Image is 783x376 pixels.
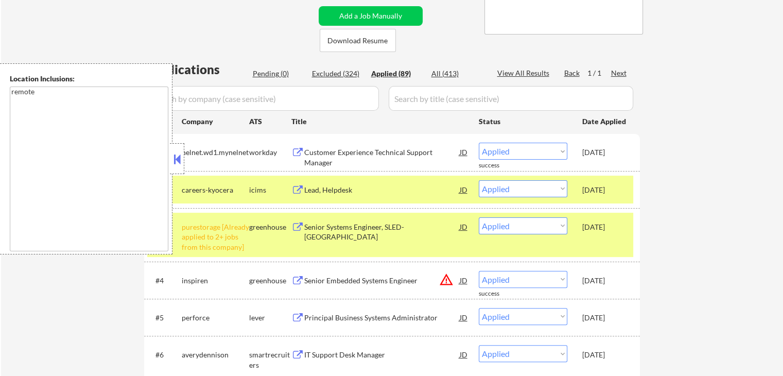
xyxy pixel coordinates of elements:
div: [DATE] [582,222,628,232]
div: [DATE] [582,185,628,195]
div: #6 [155,350,173,360]
div: JD [459,345,469,364]
button: Add a Job Manually [319,6,423,26]
div: 1 / 1 [587,68,611,78]
div: JD [459,180,469,199]
div: icims [249,185,291,195]
div: Title [291,116,469,127]
input: Search by company (case sensitive) [147,86,379,111]
div: greenhouse [249,276,291,286]
div: Excluded (324) [312,69,363,79]
input: Search by title (case sensitive) [389,86,633,111]
div: Company [182,116,249,127]
div: Principal Business Systems Administrator [304,313,460,323]
div: Back [564,68,581,78]
div: Date Applied [582,116,628,127]
div: Location Inclusions: [10,74,168,84]
div: Status [479,112,567,130]
div: Customer Experience Technical Support Manager [304,147,460,167]
div: smartrecruiters [249,350,291,370]
div: success [479,161,520,170]
div: View All Results [497,68,552,78]
div: JD [459,143,469,161]
div: [DATE] [582,276,628,286]
div: inspiren [182,276,249,286]
div: averydennison [182,350,249,360]
div: Applied (89) [371,69,423,79]
div: greenhouse [249,222,291,232]
div: Senior Embedded Systems Engineer [304,276,460,286]
div: #4 [155,276,173,286]
div: JD [459,308,469,327]
button: warning_amber [439,272,454,287]
div: Lead, Helpdesk [304,185,460,195]
div: purestorage [Already applied to 2+ jobs from this company] [182,222,249,252]
div: All (413) [431,69,483,79]
button: Download Resume [320,29,396,52]
div: perforce [182,313,249,323]
div: ATS [249,116,291,127]
div: Applications [147,63,249,76]
div: lever [249,313,291,323]
div: [DATE] [582,350,628,360]
div: Pending (0) [253,69,304,79]
div: [DATE] [582,313,628,323]
div: Next [611,68,628,78]
div: #5 [155,313,173,323]
div: [DATE] [582,147,628,158]
div: nelnet.wd1.mynelnet [182,147,249,158]
div: JD [459,271,469,289]
div: JD [459,217,469,236]
div: success [479,289,520,298]
div: IT Support Desk Manager [304,350,460,360]
div: workday [249,147,291,158]
div: careers-kyocera [182,185,249,195]
div: Senior Systems Engineer, SLED-[GEOGRAPHIC_DATA] [304,222,460,242]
